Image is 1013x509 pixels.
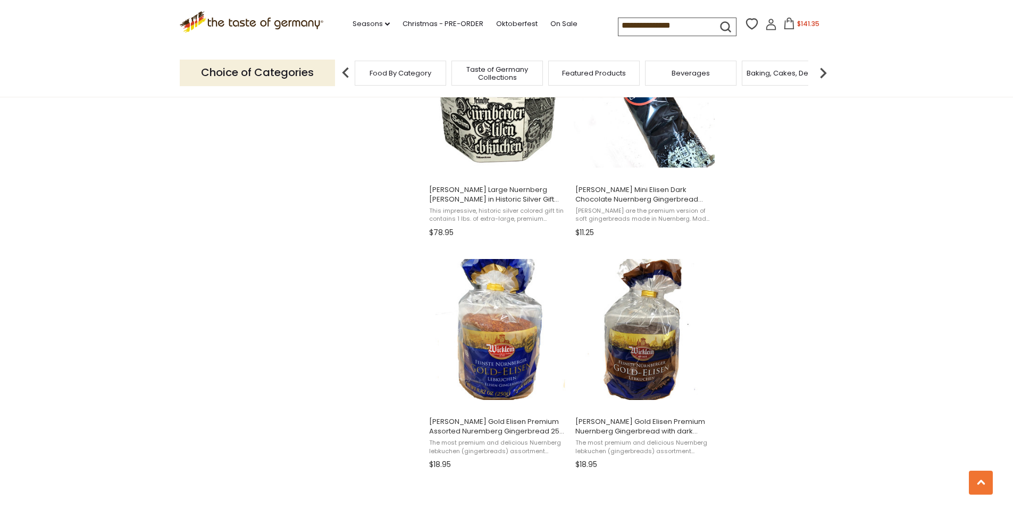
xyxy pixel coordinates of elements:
[428,249,568,473] a: Wicklein Gold Elisen Premium Assorted Nuremberg Gingerbread 25% nuts 8.8 oz
[403,18,483,30] a: Christmas - PRE-ORDER
[779,18,824,34] button: $141.35
[574,249,715,473] a: Wicklein Gold Elisen Premium Nuernberg Gingerbread with dark chocolate 25% nuts 8.8 oz
[672,69,710,77] a: Beverages
[428,18,568,241] a: Haeberlein-Metzger Large Nuernberg Elisen Gingerbread in Historic Silver Gift Tin, 17.6 oz
[429,459,451,470] span: $18.95
[455,65,540,81] a: Taste of Germany Collections
[429,439,567,455] span: The most premium and delicious Nuernberg lebkuchen (gingerbreads) assortment available for the wi...
[429,207,567,223] span: This impressive, historic silver colored gift tin contains 1 lbs. of extra-large, premium [PERSON...
[429,227,454,238] span: $78.95
[429,417,567,436] span: [PERSON_NAME] Gold Elisen Premium Assorted Nuremberg Gingerbread 25% nuts 8.8 oz
[562,69,626,77] a: Featured Products
[575,459,597,470] span: $18.95
[575,185,713,204] span: [PERSON_NAME] Mini Elisen Dark Chocolate Nuernberg Gingerbread Rounds 5.3oz
[353,18,390,30] a: Seasons
[574,18,715,241] a: Wicklein Mini Elisen Dark Chocolate Nuernberg Gingerbread Rounds 5.3oz
[370,69,431,77] a: Food By Category
[496,18,538,30] a: Oktoberfest
[797,19,819,28] span: $141.35
[335,62,356,84] img: previous arrow
[747,69,829,77] a: Baking, Cakes, Desserts
[813,62,834,84] img: next arrow
[575,227,594,238] span: $11.25
[575,439,713,455] span: The most premium and delicious Nuernberg lebkuchen (gingerbreads) assortment available for the wi...
[180,60,335,86] p: Choice of Categories
[550,18,577,30] a: On Sale
[575,207,713,223] span: [PERSON_NAME] are the premium version of soft gingerbreads made in Nuernberg. Made with over 25% ...
[429,185,567,204] span: [PERSON_NAME] Large Nuernberg [PERSON_NAME] in Historic Silver Gift Tin, 17.6 oz
[575,417,713,436] span: [PERSON_NAME] Gold Elisen Premium Nuernberg Gingerbread with dark chocolate 25% nuts 8.8 oz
